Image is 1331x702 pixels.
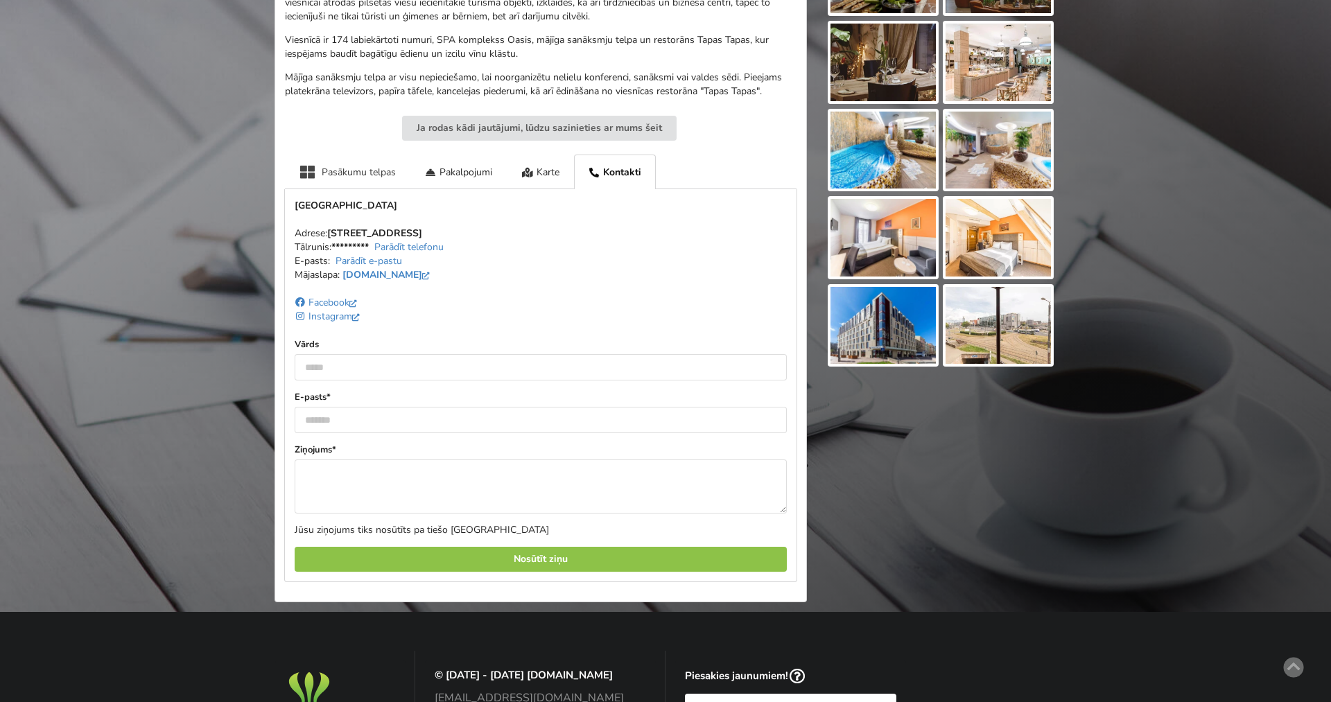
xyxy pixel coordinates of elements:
img: Wellton Riga Hotel & SPA | Rīga | Pasākumu vieta - galerijas bilde [830,199,936,277]
div: Nosūtīt ziņu [295,547,787,572]
img: Wellton Riga Hotel & SPA | Rīga | Pasākumu vieta - galerijas bilde [946,112,1051,189]
label: Vārds [295,337,787,351]
img: Wellton Riga Hotel & SPA | Rīga | Pasākumu vieta - galerijas bilde [946,287,1051,365]
img: Wellton Riga Hotel & SPA | Rīga | Pasākumu vieta - galerijas bilde [946,24,1051,101]
a: Parādīt telefonu [374,240,444,254]
p: Mājīga sanāksmju telpa ar visu nepieciešamo, lai noorganizētu nelielu konferenci, sanāksmi vai va... [285,71,797,98]
div: Pasākumu telpas [285,155,410,188]
a: Instagram [295,310,363,323]
p: Viesnīcā ir 174 labiekārtoti numuri, SPA komplekss Oasis, mājīga sanāksmju telpa un restorāns Tap... [285,33,797,61]
p: Piesakies jaunumiem! [685,669,896,685]
div: Karte [507,155,574,188]
a: Parādīt e-pastu [336,254,402,267]
img: Wellton Riga Hotel & SPA | Rīga | Pasākumu vieta - galerijas bilde [830,24,936,101]
label: E-pasts* [295,390,787,404]
p: © [DATE] - [DATE] [DOMAIN_NAME] [435,669,646,682]
button: Ja rodas kādi jautājumi, lūdzu sazinieties ar mums šeit [402,116,677,141]
strong: [STREET_ADDRESS] [327,227,422,240]
a: Facebook [295,296,360,309]
p: Jūsu ziņojums tiks nosūtīts pa tiešo [GEOGRAPHIC_DATA] [295,523,787,537]
div: Kontakti [574,155,656,189]
label: Ziņojums* [295,443,787,457]
img: Wellton Riga Hotel & SPA | Rīga | Pasākumu vieta - galerijas bilde [830,287,936,365]
img: Wellton Riga Hotel & SPA | Rīga | Pasākumu vieta - galerijas bilde [830,112,936,189]
a: [DOMAIN_NAME] [342,268,433,281]
address: Adrese: Tālrunis: E-pasts: Mājaslapa: [295,227,787,296]
strong: [GEOGRAPHIC_DATA] [295,199,397,212]
div: Pakalpojumi [410,155,507,188]
img: Wellton Riga Hotel & SPA | Rīga | Pasākumu vieta - galerijas bilde [946,199,1051,277]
